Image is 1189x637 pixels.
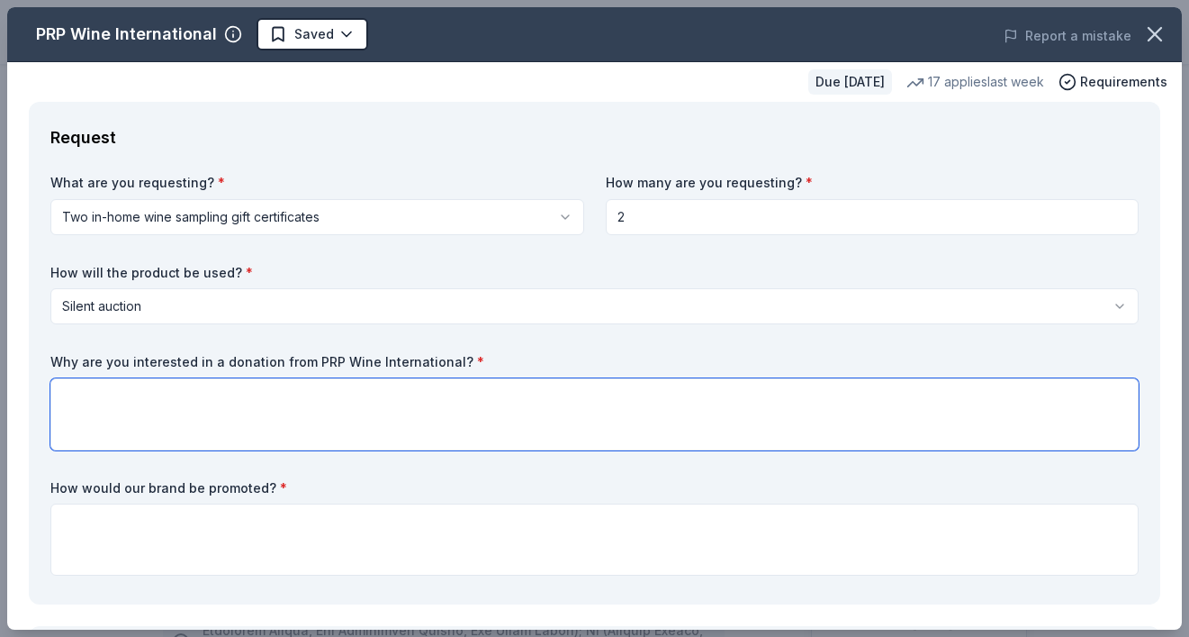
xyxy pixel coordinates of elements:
[50,264,1139,282] label: How will the product be used?
[50,479,1139,497] label: How would our brand be promoted?
[1058,71,1167,93] button: Requirements
[36,20,217,49] div: PRP Wine International
[1080,71,1167,93] span: Requirements
[50,123,1139,152] div: Request
[606,174,1139,192] label: How many are you requesting?
[906,71,1044,93] div: 17 applies last week
[50,353,1139,371] label: Why are you interested in a donation from PRP Wine International?
[808,69,892,95] div: Due [DATE]
[50,174,584,192] label: What are you requesting?
[294,23,334,45] span: Saved
[1004,25,1131,47] button: Report a mistake
[257,18,368,50] button: Saved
